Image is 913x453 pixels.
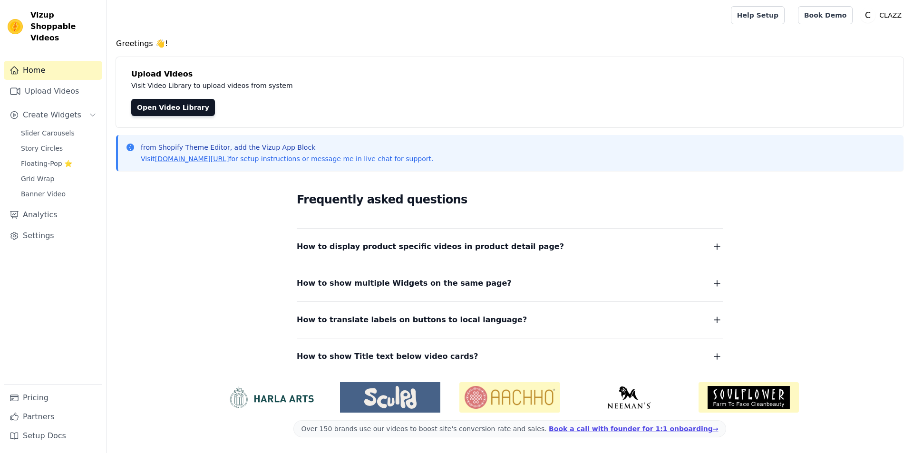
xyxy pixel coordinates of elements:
[4,388,102,407] a: Pricing
[297,190,723,209] h2: Frequently asked questions
[141,154,433,164] p: Visit for setup instructions or message me in live chat for support.
[4,226,102,245] a: Settings
[297,277,723,290] button: How to show multiple Widgets on the same page?
[23,109,81,121] span: Create Widgets
[21,128,75,138] span: Slider Carousels
[221,386,321,409] img: HarlaArts
[297,240,564,253] span: How to display product specific videos in product detail page?
[297,350,723,363] button: How to show Title text below video cards?
[21,144,63,153] span: Story Circles
[15,187,102,201] a: Banner Video
[21,189,66,199] span: Banner Video
[798,6,853,24] a: Book Demo
[297,313,527,327] span: How to translate labels on buttons to local language?
[4,407,102,426] a: Partners
[297,240,723,253] button: How to display product specific videos in product detail page?
[549,425,718,433] a: Book a call with founder for 1:1 onboarding
[15,142,102,155] a: Story Circles
[297,277,512,290] span: How to show multiple Widgets on the same page?
[21,159,72,168] span: Floating-Pop ⭐
[21,174,54,183] span: Grid Wrap
[4,82,102,101] a: Upload Videos
[459,382,560,413] img: Aachho
[155,155,229,163] a: [DOMAIN_NAME][URL]
[30,10,98,44] span: Vizup Shoppable Videos
[4,106,102,125] button: Create Widgets
[297,350,478,363] span: How to show Title text below video cards?
[860,7,905,24] button: C CLAZZ
[141,143,433,152] p: from Shopify Theme Editor, add the Vizup App Block
[699,382,799,413] img: Soulflower
[15,126,102,140] a: Slider Carousels
[8,19,23,34] img: Vizup
[875,7,905,24] p: CLAZZ
[4,61,102,80] a: Home
[340,386,440,409] img: Sculpd US
[116,38,903,49] h4: Greetings 👋!
[131,68,888,80] h4: Upload Videos
[15,157,102,170] a: Floating-Pop ⭐
[865,10,871,20] text: C
[579,386,680,409] img: Neeman's
[731,6,785,24] a: Help Setup
[4,426,102,445] a: Setup Docs
[131,80,557,91] p: Visit Video Library to upload videos from system
[297,313,723,327] button: How to translate labels on buttons to local language?
[131,99,215,116] a: Open Video Library
[4,205,102,224] a: Analytics
[15,172,102,185] a: Grid Wrap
